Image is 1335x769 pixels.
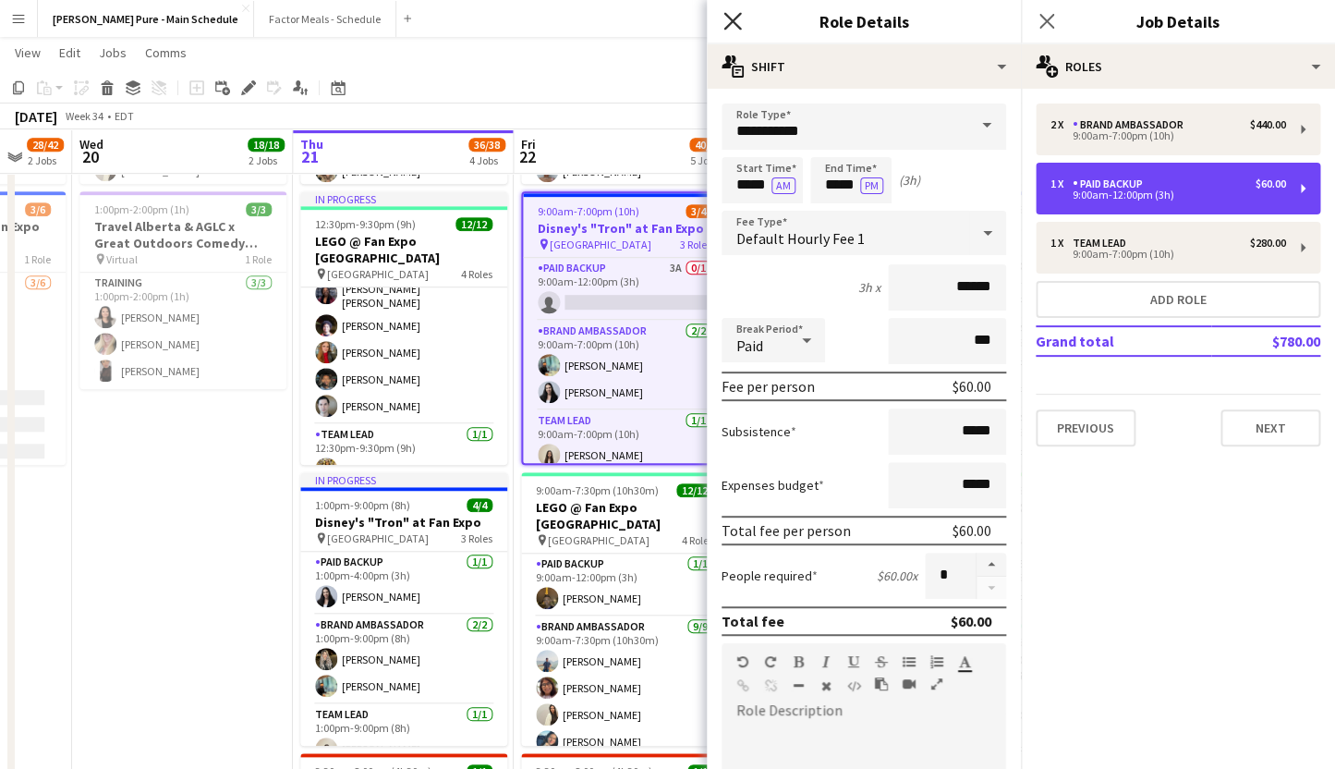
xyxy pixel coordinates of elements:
span: 4 Roles [682,533,713,547]
app-card-role: Team Lead1/112:30pm-9:30pm (9h)[PERSON_NAME] [300,424,507,487]
span: 3/3 [246,202,272,216]
h3: Disney's "Tron" at Fan Expo [523,220,726,237]
div: 9:00am-7:30pm (10h30m)12/12LEGO @ Fan Expo [GEOGRAPHIC_DATA] [GEOGRAPHIC_DATA]4 RolesPaid Backup1... [521,472,728,746]
span: [GEOGRAPHIC_DATA] [327,267,429,281]
label: Subsistence [722,423,796,440]
span: View [15,44,41,61]
div: 5 Jobs [690,153,725,167]
span: 3 Roles [461,531,492,545]
div: EDT [115,109,134,123]
span: 1:00pm-2:00pm (1h) [94,202,189,216]
span: 21 [297,146,323,167]
app-card-role: Paid Backup1/19:00am-12:00pm (3h)[PERSON_NAME] [521,554,728,616]
div: 4 Jobs [469,153,504,167]
div: $60.00 x [877,568,917,584]
div: Shift [707,44,1021,89]
a: Edit [52,41,88,65]
div: $60.00 [1256,177,1286,190]
button: Previous [1036,409,1135,446]
app-job-card: 1:00pm-2:00pm (1h)3/3Travel Alberta & AGLC x Great Outdoors Comedy Festival Training Virtual1 Rol... [79,191,286,389]
button: Clear Formatting [819,678,832,693]
app-card-role: Paid Backup1/11:00pm-4:00pm (3h)[PERSON_NAME] [300,552,507,615]
button: AM [771,177,795,194]
span: 12/12 [455,217,492,231]
h3: Travel Alberta & AGLC x Great Outdoors Comedy Festival Training [79,218,286,251]
span: 4 Roles [461,267,492,281]
span: 36/38 [468,138,505,152]
span: Thu [300,136,323,153]
button: [PERSON_NAME] Pure - Main Schedule [38,1,254,37]
div: 2 Jobs [28,153,63,167]
a: Jobs [91,41,134,65]
label: People required [722,568,818,584]
button: Increase [977,553,1006,577]
div: Total fee [722,612,784,630]
span: 4/4 [467,498,492,512]
div: $60.00 [953,521,991,540]
span: 9:00am-7:00pm (10h) [538,204,639,218]
div: Roles [1021,44,1335,89]
h3: Job Details [1021,9,1335,33]
span: 28/42 [27,138,64,152]
button: Next [1220,409,1320,446]
div: Brand Ambassador [1073,118,1191,131]
app-card-role: Brand Ambassador2/21:00pm-9:00pm (8h)[PERSON_NAME][PERSON_NAME] [300,615,507,704]
span: Fri [521,136,536,153]
div: 9:00am-7:00pm (10h) [1050,250,1286,259]
div: 1 x [1050,177,1073,190]
button: Bold [792,654,805,669]
a: View [7,41,48,65]
div: In progress [300,191,507,206]
span: 18/18 [248,138,285,152]
div: $60.00 [953,377,991,396]
span: Comms [145,44,187,61]
span: Wed [79,136,103,153]
app-card-role: Team Lead1/19:00am-7:00pm (10h)[PERSON_NAME] [523,410,726,473]
span: 3/4 [686,204,711,218]
button: Strikethrough [875,654,888,669]
div: 9:00am-7:00pm (10h) [1050,131,1286,140]
span: 3 Roles [680,238,711,251]
span: 12:30pm-9:30pm (9h) [315,217,416,231]
span: [GEOGRAPHIC_DATA] [550,238,651,251]
app-card-role: Brand Ambassador2/29:00am-7:00pm (10h)[PERSON_NAME][PERSON_NAME] [523,321,726,410]
button: Underline [847,654,860,669]
div: (3h) [899,172,920,189]
app-card-role: Paid Backup3A0/19:00am-12:00pm (3h) [523,258,726,321]
span: 22 [518,146,536,167]
span: 12/12 [676,483,713,497]
button: Redo [764,654,777,669]
div: Fee per person [722,377,815,396]
button: HTML Code [847,678,860,693]
div: 2 x [1050,118,1073,131]
div: 9:00am-12:00pm (3h) [1050,190,1286,200]
span: 20 [77,146,103,167]
button: Insert video [903,677,916,691]
button: Paste as plain text [875,677,888,691]
span: Jobs [99,44,127,61]
app-card-role: Team Lead1/11:00pm-9:00pm (8h)[PERSON_NAME] [300,704,507,767]
span: 9:00am-7:30pm (10h30m) [536,483,659,497]
button: Italic [819,654,832,669]
span: Week 34 [61,109,107,123]
app-job-card: In progress1:00pm-9:00pm (8h)4/4Disney's "Tron" at Fan Expo [GEOGRAPHIC_DATA]3 RolesPaid Backup1/... [300,472,507,746]
div: 1 x [1050,237,1073,250]
td: Grand total [1036,326,1211,356]
div: 3h x [858,279,880,296]
div: In progress [300,472,507,487]
button: Factor Meals - Schedule [254,1,396,37]
button: Horizontal Line [792,678,805,693]
button: Fullscreen [930,677,943,691]
span: Paid [736,336,763,355]
button: Undo [736,654,749,669]
h3: LEGO @ Fan Expo [GEOGRAPHIC_DATA] [521,499,728,532]
button: Add role [1036,281,1320,318]
div: $440.00 [1250,118,1286,131]
div: $60.00 [951,612,991,630]
app-job-card: 9:00am-7:00pm (10h)3/4Disney's "Tron" at Fan Expo [GEOGRAPHIC_DATA]3 RolesPaid Backup3A0/19:00am-... [521,191,728,465]
a: Comms [138,41,194,65]
app-job-card: In progress12:30pm-9:30pm (9h)12/12LEGO @ Fan Expo [GEOGRAPHIC_DATA] [GEOGRAPHIC_DATA]4 Roles[PER... [300,191,507,465]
